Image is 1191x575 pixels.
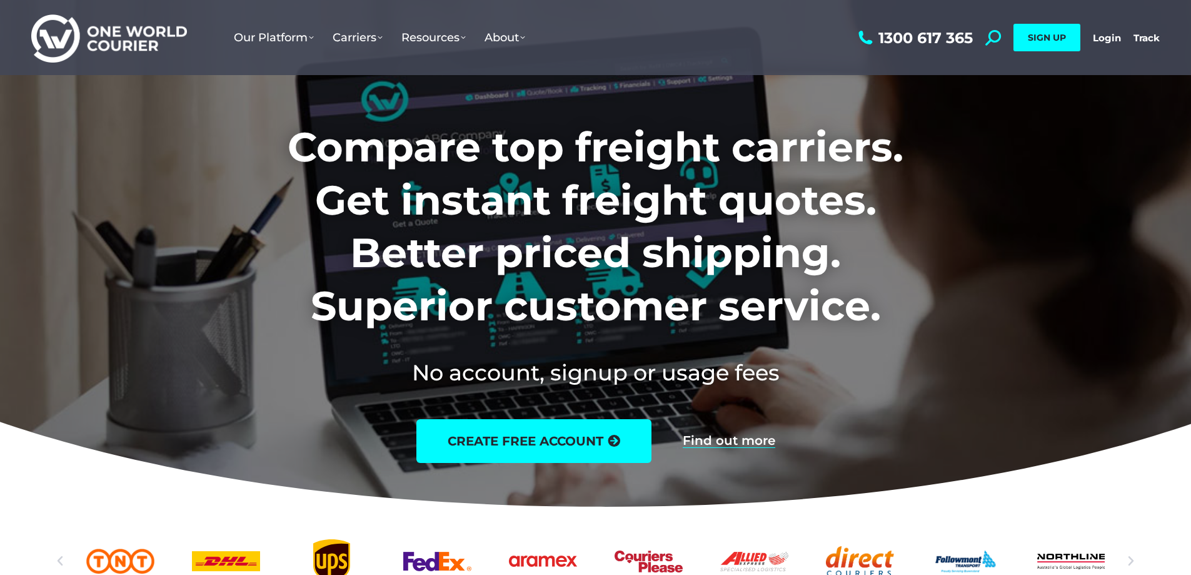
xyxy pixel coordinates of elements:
span: About [485,31,525,44]
span: SIGN UP [1028,32,1066,43]
a: create free account [416,419,651,463]
a: Find out more [683,434,775,448]
img: One World Courier [31,13,187,63]
a: 1300 617 365 [855,30,973,46]
a: Carriers [323,18,392,57]
span: Resources [401,31,466,44]
h1: Compare top freight carriers. Get instant freight quotes. Better priced shipping. Superior custom... [205,121,986,332]
h2: No account, signup or usage fees [205,357,986,388]
a: SIGN UP [1013,24,1080,51]
a: Login [1093,32,1121,44]
a: Resources [392,18,475,57]
a: Track [1133,32,1160,44]
a: Our Platform [224,18,323,57]
span: Carriers [333,31,383,44]
span: Our Platform [234,31,314,44]
a: About [475,18,535,57]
